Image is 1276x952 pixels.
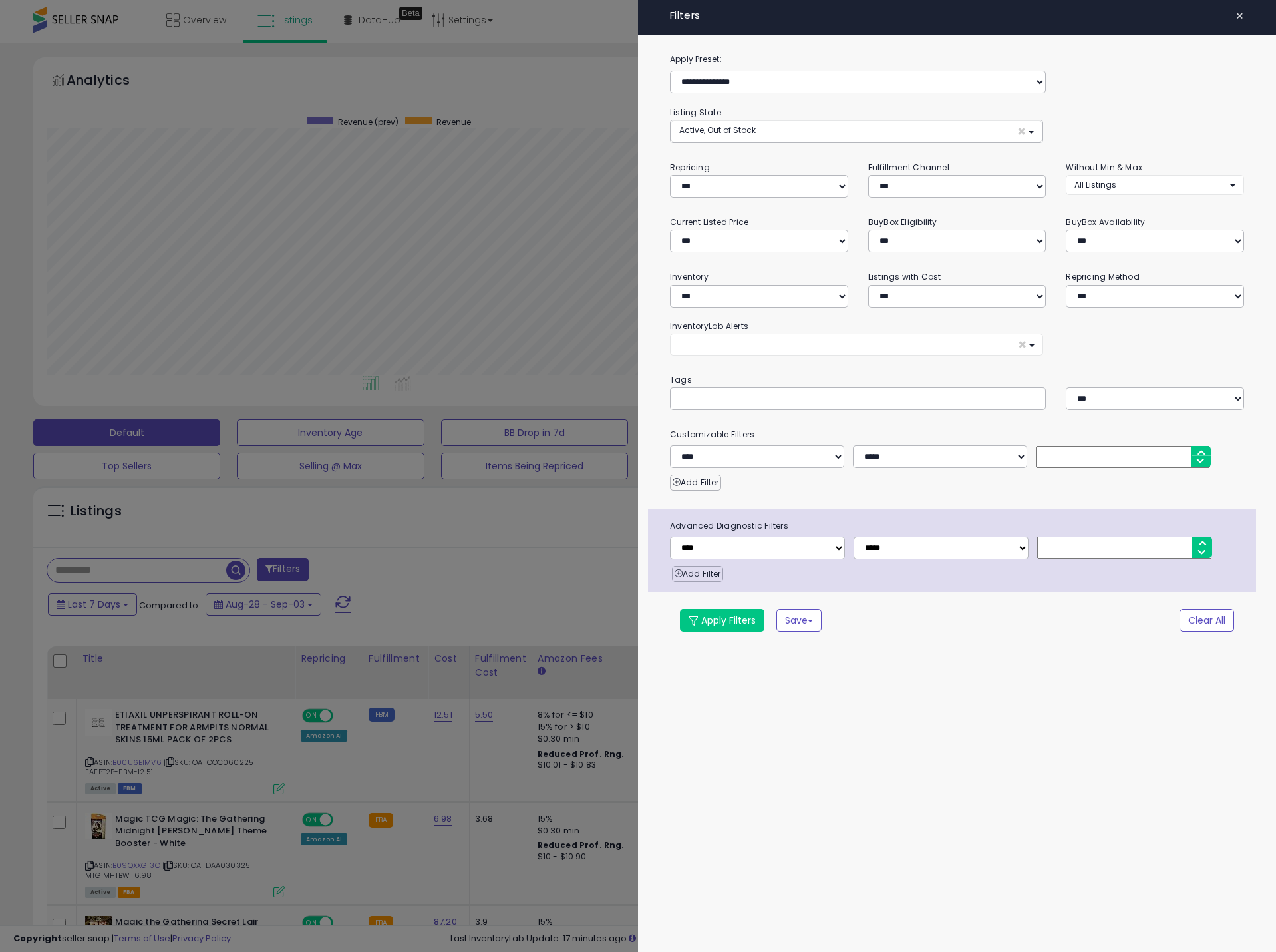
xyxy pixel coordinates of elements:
span: × [1018,338,1027,352]
span: × [1017,124,1026,138]
span: Active, Out of Stock [679,124,756,136]
button: Save [776,609,822,632]
small: BuyBox Eligibility [868,216,937,228]
small: Listings with Cost [868,271,941,282]
small: Fulfillment Channel [868,162,949,173]
small: Current Listed Price [670,216,748,228]
small: Customizable Filters [660,427,1254,442]
button: × [1230,7,1249,25]
small: Tags [660,373,1254,387]
small: Inventory [670,271,709,282]
small: Listing State [670,107,721,118]
span: Advanced Diagnostic Filters [660,519,1256,533]
button: Active, Out of Stock × [671,120,1042,142]
small: InventoryLab Alerts [670,320,748,332]
button: Clear All [1180,609,1234,632]
button: × [670,334,1043,356]
span: × [1235,7,1244,25]
span: All Listings [1074,179,1116,190]
small: Repricing [670,162,710,173]
button: Apply Filters [680,609,764,632]
small: Without Min & Max [1066,162,1142,173]
button: All Listings [1066,175,1244,194]
small: BuyBox Availability [1066,216,1145,228]
small: Repricing Method [1066,271,1140,282]
button: Add Filter [672,566,723,582]
h4: Filters [670,10,1244,21]
label: Apply Preset: [660,52,1254,67]
button: Add Filter [670,475,721,491]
